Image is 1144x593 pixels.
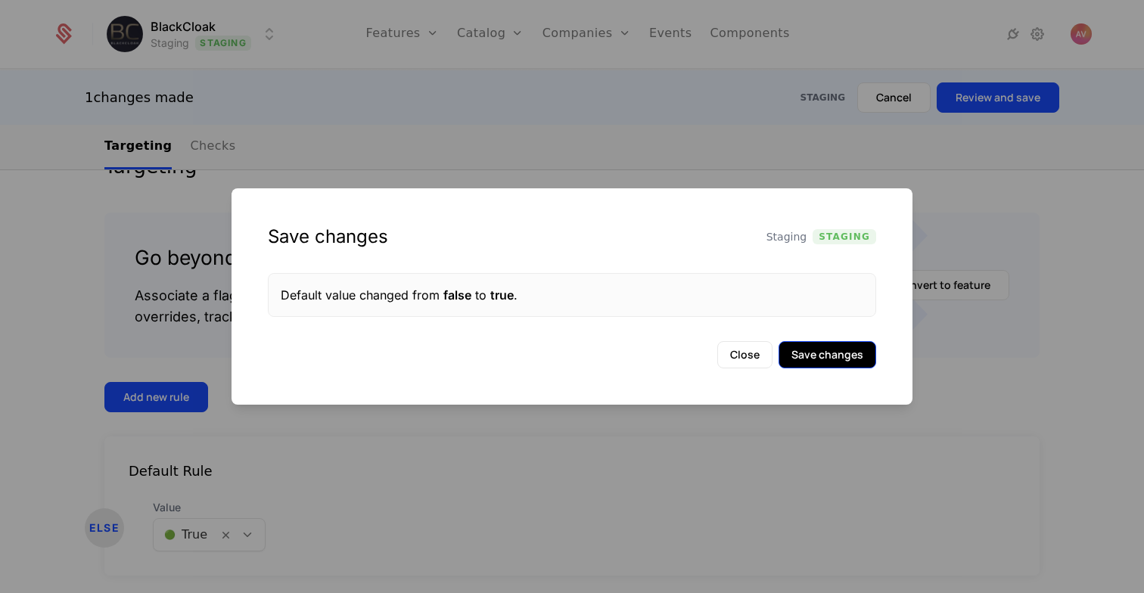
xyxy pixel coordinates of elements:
div: Save changes [268,225,388,249]
span: Staging [813,229,876,244]
span: true [490,287,514,303]
button: Close [717,341,773,368]
span: false [443,287,471,303]
span: Staging [766,229,807,244]
button: Save changes [779,341,876,368]
div: Default value changed from to . [281,286,863,304]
